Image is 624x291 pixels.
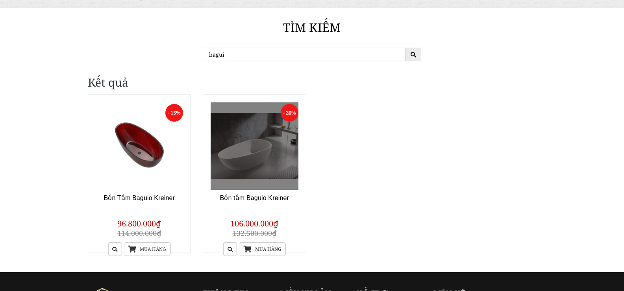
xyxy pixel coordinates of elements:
a: Mua hàng [239,242,286,256]
h1: Tìm kiếm [88,11,537,44]
h1: Kết quả [88,75,537,91]
a: Mua hàng [124,242,170,256]
a: Bồn Tắm Baguio Kreiner [104,195,175,201]
span: 132.500.000₫ [233,228,276,238]
input: Tìm kiếm ... [203,48,406,61]
span: - 20% [281,104,298,122]
span: 96.800.000₫ [117,218,161,229]
span: 114.000.000₫ [117,228,161,238]
a: Bồn tắm Baguio Kreiner [220,195,289,201]
span: 106.000.000₫ [230,218,278,229]
span: - 15% [165,104,183,122]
